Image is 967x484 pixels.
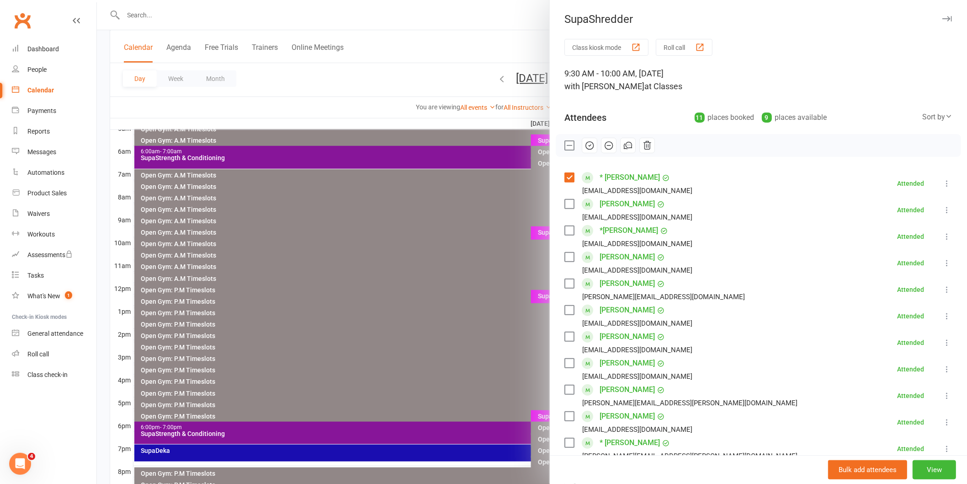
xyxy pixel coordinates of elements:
button: Roll call [656,39,712,56]
div: Tasks [27,272,44,279]
a: [PERSON_NAME] [600,382,655,397]
div: [EMAIL_ADDRESS][DOMAIN_NAME] [582,211,692,223]
div: [EMAIL_ADDRESS][DOMAIN_NAME] [582,317,692,329]
div: [PERSON_NAME][EMAIL_ADDRESS][PERSON_NAME][DOMAIN_NAME] [582,450,797,462]
div: Attended [897,419,924,425]
div: Dashboard [27,45,59,53]
div: Attended [897,446,924,452]
div: What's New [27,292,60,300]
div: Messages [27,148,56,156]
div: Class check-in [27,371,68,378]
button: Class kiosk mode [564,39,648,56]
div: [EMAIL_ADDRESS][DOMAIN_NAME] [582,344,692,356]
span: 4 [28,453,35,460]
div: [EMAIL_ADDRESS][DOMAIN_NAME] [582,371,692,382]
div: Attended [897,313,924,319]
div: 9 [762,113,772,123]
div: Product Sales [27,189,67,197]
a: People [12,59,96,80]
button: View [913,460,956,479]
div: Reports [27,128,50,135]
a: Reports [12,121,96,142]
div: Workouts [27,231,55,238]
div: Attended [897,207,924,213]
div: Payments [27,107,56,114]
iframe: Intercom live chat [9,453,31,475]
div: [PERSON_NAME][EMAIL_ADDRESS][DOMAIN_NAME] [582,291,745,303]
div: 9:30 AM - 10:00 AM, [DATE] [564,67,952,93]
a: [PERSON_NAME] [600,276,655,291]
a: [PERSON_NAME] [600,250,655,264]
a: What's New1 [12,286,96,307]
div: Roll call [27,350,49,358]
button: Bulk add attendees [828,460,907,479]
div: Sort by [922,111,952,123]
div: [EMAIL_ADDRESS][DOMAIN_NAME] [582,238,692,250]
div: [PERSON_NAME][EMAIL_ADDRESS][PERSON_NAME][DOMAIN_NAME] [582,397,797,409]
a: [PERSON_NAME] [600,409,655,424]
div: Attended [897,393,924,399]
div: Automations [27,169,64,176]
a: Tasks [12,265,96,286]
a: Roll call [12,344,96,365]
a: Messages [12,142,96,162]
a: [PERSON_NAME] [600,329,655,344]
a: Automations [12,162,96,183]
div: [EMAIL_ADDRESS][DOMAIN_NAME] [582,264,692,276]
div: 11 [695,113,705,123]
a: Assessments [12,245,96,265]
div: People [27,66,47,73]
div: Attended [897,366,924,372]
a: General attendance kiosk mode [12,323,96,344]
div: Waivers [27,210,50,217]
a: Workouts [12,224,96,245]
div: Attended [897,233,924,240]
a: Payments [12,101,96,121]
div: Attended [897,260,924,266]
a: Calendar [12,80,96,101]
a: Class kiosk mode [12,365,96,385]
div: Attendees [564,111,606,124]
div: General attendance [27,330,83,337]
div: SupaShredder [550,13,967,26]
a: Waivers [12,204,96,224]
span: with [PERSON_NAME] [564,81,644,91]
a: Dashboard [12,39,96,59]
div: Assessments [27,251,73,258]
a: *[PERSON_NAME] [600,223,658,238]
div: Attended [897,339,924,346]
div: places booked [695,111,754,124]
a: * [PERSON_NAME] [600,170,660,185]
a: Product Sales [12,183,96,204]
div: Attended [897,286,924,293]
a: [PERSON_NAME] [600,356,655,371]
span: 1 [65,291,72,299]
div: Calendar [27,86,54,94]
span: at Classes [644,81,682,91]
div: places available [762,111,827,124]
a: [PERSON_NAME] [600,197,655,211]
a: * [PERSON_NAME] [600,436,660,450]
div: [EMAIL_ADDRESS][DOMAIN_NAME] [582,185,692,197]
a: [PERSON_NAME] [600,303,655,317]
div: [EMAIL_ADDRESS][DOMAIN_NAME] [582,424,692,436]
a: Clubworx [11,9,34,32]
div: Attended [897,180,924,187]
